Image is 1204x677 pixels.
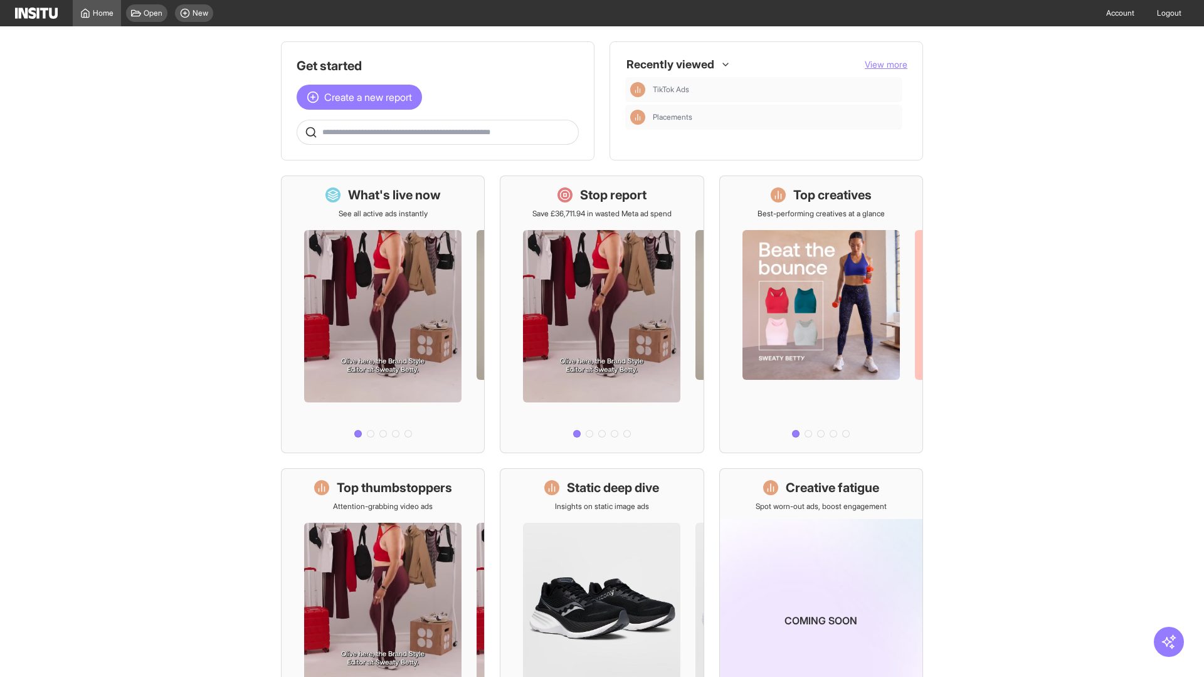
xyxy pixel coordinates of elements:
div: Insights [630,82,645,97]
h1: Get started [297,57,579,75]
h1: Top creatives [793,186,872,204]
h1: What's live now [348,186,441,204]
h1: Static deep dive [567,479,659,496]
button: Create a new report [297,85,422,110]
a: Top creativesBest-performing creatives at a glance [719,176,923,453]
p: Best-performing creatives at a glance [758,209,885,219]
h1: Top thumbstoppers [337,479,452,496]
button: View more [865,58,907,71]
div: Insights [630,110,645,125]
span: Placements [653,112,897,122]
img: Logo [15,8,58,19]
h1: Stop report [580,186,647,204]
p: See all active ads instantly [339,209,428,219]
span: Home [93,8,114,18]
span: Create a new report [324,90,412,105]
span: Placements [653,112,692,122]
span: New [193,8,208,18]
p: Insights on static image ads [555,501,649,512]
a: What's live nowSee all active ads instantly [281,176,485,453]
p: Attention-grabbing video ads [333,501,433,512]
p: Save £36,711.94 in wasted Meta ad spend [532,209,672,219]
span: TikTok Ads [653,85,689,95]
span: View more [865,59,907,70]
span: TikTok Ads [653,85,897,95]
span: Open [144,8,162,18]
a: Stop reportSave £36,711.94 in wasted Meta ad spend [500,176,704,453]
